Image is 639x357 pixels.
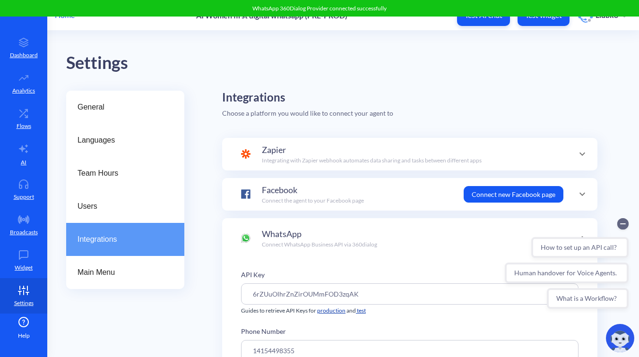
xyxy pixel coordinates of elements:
[78,102,165,113] span: General
[78,267,165,278] span: Main Menu
[17,122,31,130] p: Flows
[66,190,184,223] a: Users
[21,158,26,167] p: AI
[66,157,184,190] a: Team Hours
[116,6,127,17] button: Collapse conversation starters
[66,124,184,157] a: Languages
[66,91,184,124] a: General
[15,263,33,272] p: Widget
[222,138,597,170] div: Zapier iconZapierIntegrating with Zapier webhook automates data sharing and tasks between differe...
[66,256,184,289] a: Main Menu
[606,324,634,352] img: copilot-icon.svg
[30,25,127,45] button: How to set up an API call?
[66,50,639,76] div: Settings
[78,168,165,179] span: Team Hours
[241,306,579,315] p: Guides to retrieve API Keys for and
[66,223,184,256] a: Integrations
[356,307,366,314] a: test
[262,156,482,165] p: Integrating with Zapier webhook automates data sharing and tasks between different apps
[222,91,285,104] h3: Integrations
[262,196,364,205] p: Connect the agent to your Facebook page
[464,186,563,203] button: Connect new Facebook page
[10,228,38,237] p: Broadcasts
[262,184,297,196] span: Facebook
[241,149,250,159] img: Zapier icon
[45,76,127,96] button: What is a Workflow?
[262,144,286,156] span: Zapier
[14,299,34,307] p: Settings
[18,331,30,340] span: Help
[262,240,377,249] p: Connect WhatsApp Business API via 360dialog
[12,86,35,95] p: Analytics
[222,218,597,258] div: WhatsAppConnect WhatsApp Business API via 360dialog
[78,135,165,146] span: Languages
[252,5,387,12] span: WhatsApp 360Dialog Provider connected successfully
[317,307,345,314] a: production
[78,201,165,212] span: Users
[3,50,127,71] button: Human handover for Voice Agents.
[241,283,579,305] input: Enter WhatsApp 360Dialog API key
[14,193,34,201] p: Support
[78,234,165,245] span: Integrations
[222,178,597,211] div: FacebookConnect the agent to your Facebook pageConnect new Facebook page
[241,270,579,280] p: API Key
[241,326,579,336] p: Phone Number
[262,228,302,240] span: WhatsApp
[222,108,620,118] p: Choose a platform you would like to connect your agent to
[10,51,38,59] p: Dashboard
